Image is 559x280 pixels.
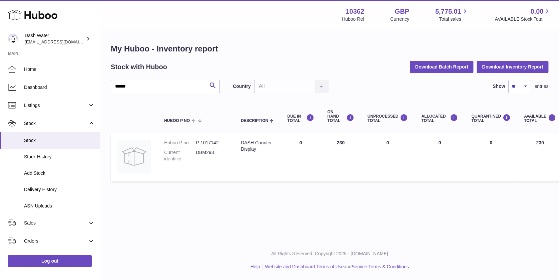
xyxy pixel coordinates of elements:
div: DUE IN TOTAL [287,114,314,123]
div: UNPROCESSED Total [367,114,408,123]
label: Show [493,83,505,90]
span: 0 [490,140,492,145]
span: Orders [24,238,88,244]
span: 0.00 [530,7,543,16]
span: Stock History [24,154,95,160]
span: Stock [24,137,95,144]
span: Description [241,119,268,123]
span: Listings [24,102,88,109]
div: QUARANTINED Total [471,114,511,123]
a: Service Terms & Conditions [352,264,409,269]
a: Help [250,264,260,269]
td: 0 [415,133,465,181]
p: All Rights Reserved. Copyright 2025 - [DOMAIN_NAME] [105,251,554,257]
span: Delivery History [24,186,95,193]
div: Dash Water [25,32,85,45]
span: Stock [24,120,88,127]
td: 0 [281,133,321,181]
span: Home [24,66,95,73]
div: ALLOCATED Total [421,114,458,123]
dd: P-1017142 [196,140,227,146]
span: Total sales [439,16,469,22]
span: Dashboard [24,84,95,91]
div: ON HAND Total [327,110,354,123]
span: entries [534,83,548,90]
span: Sales [24,220,88,226]
a: Log out [8,255,92,267]
div: Currency [390,16,409,22]
div: Huboo Ref [342,16,364,22]
img: bea@dash-water.com [8,34,18,44]
td: 230 [321,133,361,181]
h1: My Huboo - Inventory report [111,43,548,54]
div: DASH Counter Display [241,140,274,152]
img: product image [117,140,151,173]
a: 5,775.01 Total sales [435,7,469,22]
a: Website and Dashboard Terms of Use [265,264,344,269]
span: Add Stock [24,170,95,176]
strong: GBP [395,7,409,16]
span: 5,775.01 [435,7,461,16]
dt: Huboo P no [164,140,196,146]
button: Download Inventory Report [477,61,548,73]
span: Huboo P no [164,119,190,123]
span: AVAILABLE Stock Total [495,16,551,22]
strong: 10362 [346,7,364,16]
td: 0 [361,133,415,181]
div: AVAILABLE Total [524,114,556,123]
li: and [262,264,409,270]
label: Country [233,83,251,90]
h2: Stock with Huboo [111,62,167,72]
span: [EMAIL_ADDRESS][DOMAIN_NAME] [25,39,98,44]
a: 0.00 AVAILABLE Stock Total [495,7,551,22]
span: ASN Uploads [24,203,95,209]
button: Download Batch Report [410,61,474,73]
dt: Current identifier [164,149,196,162]
dd: DBM293 [196,149,227,162]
